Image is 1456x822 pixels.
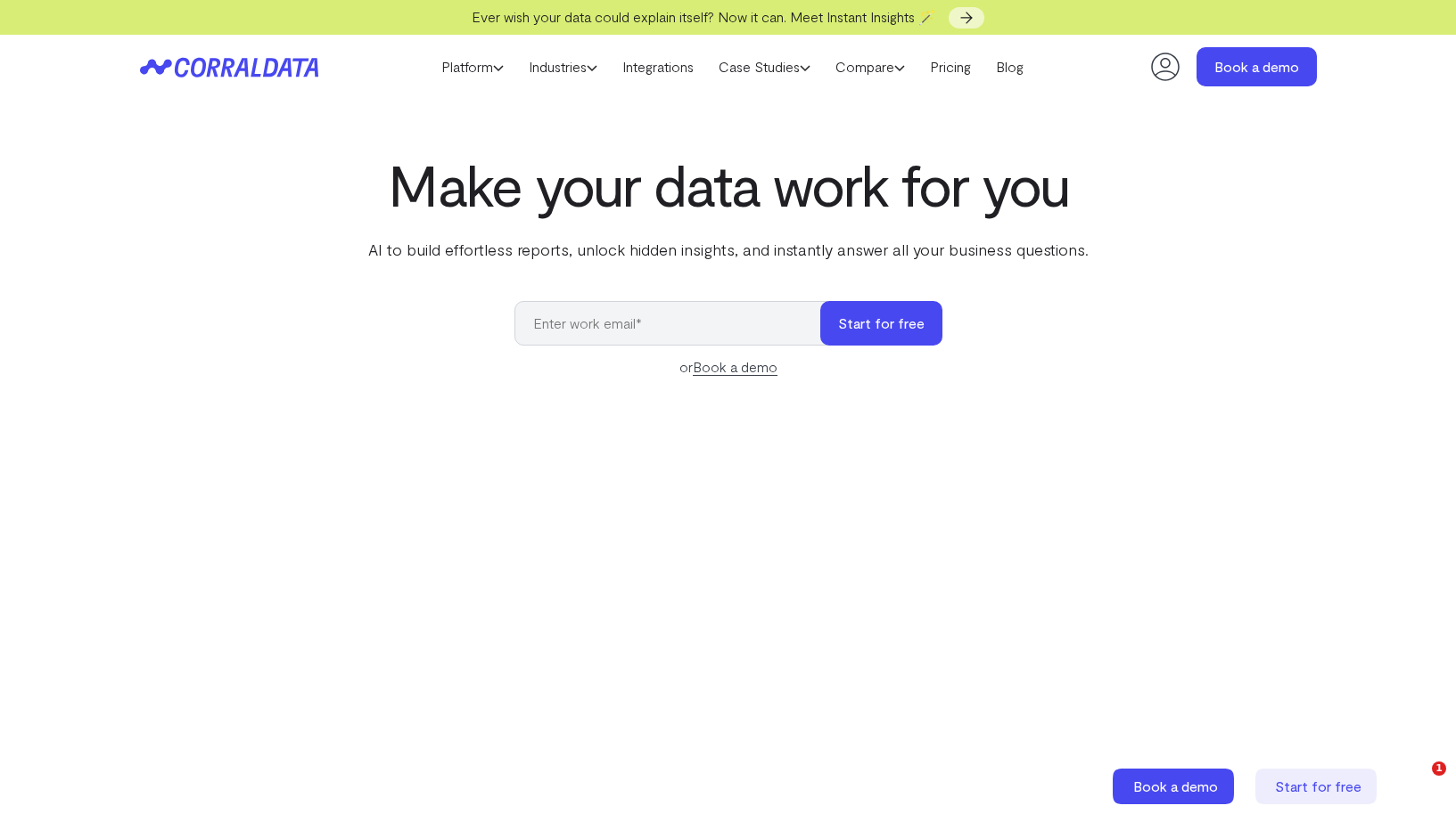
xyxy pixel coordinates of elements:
h1: Make your data work for you [365,152,1092,216]
a: Book a demo [1113,769,1238,804]
a: Integrations [610,53,706,80]
span: Book a demo [1133,777,1218,794]
button: Start for free [820,301,942,346]
span: 1 [1432,761,1446,776]
a: Platform [429,53,516,80]
span: Ever wish your data could explain itself? Now it can. Meet Instant Insights 🪄 [472,8,936,25]
a: Book a demo [1197,47,1317,86]
iframe: Intercom live chat [1395,761,1438,804]
div: or [514,356,942,378]
a: Industries [516,53,610,80]
p: AI to build effortless reports, unlock hidden insights, and instantly answer all your business qu... [365,238,1092,261]
a: Book a demo [693,358,777,376]
a: Case Studies [706,53,823,80]
span: Start for free [1275,777,1361,794]
a: Pricing [917,53,983,80]
a: Start for free [1255,769,1380,804]
input: Enter work email* [514,301,838,346]
a: Blog [983,53,1036,80]
a: Compare [823,53,917,80]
